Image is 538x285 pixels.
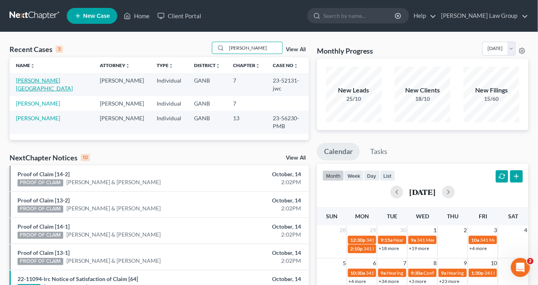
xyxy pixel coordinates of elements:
span: 28 [339,225,347,235]
input: Search by name... [227,42,282,54]
a: +19 more [409,245,429,251]
button: month [322,170,344,181]
div: October, 14 [212,249,301,257]
a: Proof of Claim [14-1] [17,223,70,230]
a: +4 more [469,245,487,251]
a: Typeunfold_more [157,62,173,68]
a: Nameunfold_more [16,62,35,68]
div: New Filings [464,86,519,95]
i: unfold_more [169,64,173,68]
a: Case Nounfold_more [273,62,298,68]
span: 2:10p [350,246,363,252]
span: 4 [524,225,528,235]
h3: Monthly Progress [317,46,373,56]
button: week [344,170,364,181]
td: GANB [188,111,227,133]
a: Proof of Claim [13-1] [17,249,70,256]
i: unfold_more [125,64,130,68]
div: New Clients [395,86,451,95]
a: Proof of Claim [14-2] [17,171,70,177]
a: +4 more [348,278,366,284]
div: PROOF OF CLAIM [17,179,63,187]
span: 10a [471,237,479,243]
span: 2 [463,225,468,235]
a: [PERSON_NAME] & [PERSON_NAME] [66,204,161,212]
i: unfold_more [255,64,260,68]
div: 2:02PM [212,257,301,265]
span: Sun [326,213,338,220]
div: 2:02PM [212,178,301,186]
span: Thu [447,213,458,220]
div: Recent Cases [10,44,63,54]
button: list [380,170,395,181]
a: View All [286,155,306,161]
span: Hearing for [PERSON_NAME] [387,270,449,276]
a: +34 more [379,278,399,284]
span: 9:30a [411,270,423,276]
span: 30 [399,225,407,235]
a: Help [410,9,436,23]
input: Search by name... [323,8,396,23]
span: Hearing for [PERSON_NAME] [393,237,455,243]
div: 2:02PM [212,231,301,239]
td: GANB [188,96,227,111]
span: 29 [369,225,377,235]
div: PROOF OF CLAIM [17,258,63,265]
a: Attorneyunfold_more [100,62,130,68]
div: October, 14 [212,223,301,231]
span: 9:15a [381,237,392,243]
span: 9 [463,258,468,268]
a: [PERSON_NAME] [16,115,60,121]
a: [PERSON_NAME] & [PERSON_NAME] [66,257,161,265]
span: 5 [342,258,347,268]
span: 3 [493,225,498,235]
div: NextChapter Notices [10,153,90,162]
div: 3 [56,46,63,53]
a: 22-11094-lrc Notice of Satisfaction of Claim [64] [17,275,138,282]
span: 341 Meeting for [PERSON_NAME] [366,270,437,276]
a: Chapterunfold_more [233,62,260,68]
td: 23-56230-PMB [266,111,309,133]
td: GANB [188,73,227,96]
iframe: Intercom live chat [511,258,530,277]
span: Sat [508,213,518,220]
a: Proof of Claim [13-2] [17,197,70,204]
td: 7 [227,96,266,111]
button: day [364,170,380,181]
span: 341 Meeting for [PERSON_NAME] [417,237,488,243]
a: Client Portal [153,9,205,23]
span: 341 Meeting for [PERSON_NAME] [363,246,435,252]
div: October, 14 [212,170,301,178]
a: [PERSON_NAME] Law Group [437,9,528,23]
td: [PERSON_NAME] [93,73,150,96]
td: 23-52131-jwc [266,73,309,96]
a: Tasks [363,143,395,160]
span: 10:30a [350,270,365,276]
span: 12:30p [350,237,365,243]
span: Tue [387,213,398,220]
td: 7 [227,73,266,96]
td: [PERSON_NAME] [93,96,150,111]
span: Mon [355,213,369,220]
a: Districtunfold_more [194,62,220,68]
a: [PERSON_NAME] [16,100,60,107]
td: Individual [150,111,188,133]
span: Wed [416,213,429,220]
span: 7 [402,258,407,268]
a: Home [120,9,153,23]
span: 9a [411,237,416,243]
i: unfold_more [216,64,220,68]
div: 25/10 [326,95,382,103]
td: 13 [227,111,266,133]
a: [PERSON_NAME] & [PERSON_NAME] [66,231,161,239]
span: 341 Meeting for [PERSON_NAME][US_STATE] [366,237,462,243]
div: October, 14 [212,275,301,283]
td: Individual [150,96,188,111]
span: 8 [433,258,437,268]
div: 15/60 [464,95,519,103]
div: New Leads [326,86,382,95]
div: 10 [81,154,90,161]
span: 9a [381,270,386,276]
h2: [DATE] [410,188,436,196]
span: 1:30p [471,270,484,276]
